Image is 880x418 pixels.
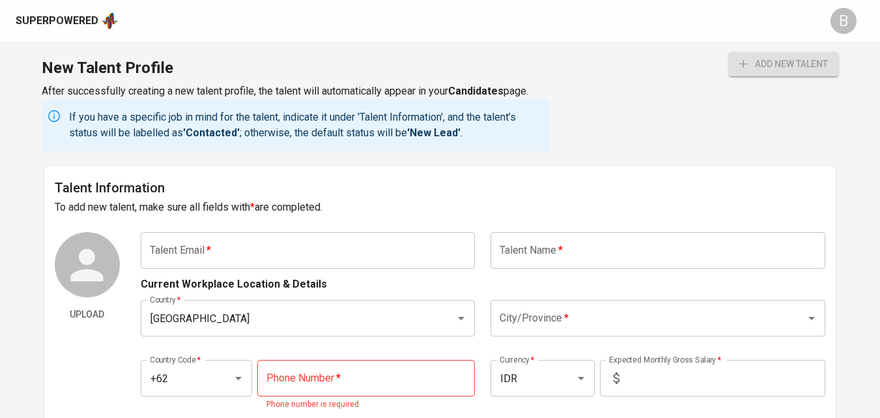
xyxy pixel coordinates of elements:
[55,303,120,327] button: Upload
[830,8,857,34] div: B
[141,276,327,292] p: Current Workplace Location & Details
[266,398,466,411] p: Phone number is required.
[69,110,545,141] p: If you have a specific job in mind for the talent, indicate it under 'Talent Information', and th...
[16,14,98,29] div: Superpowered
[183,127,240,139] b: 'Contacted'
[229,369,248,387] button: Open
[42,52,550,83] h1: New Talent Profile
[572,369,590,387] button: Open
[60,306,115,323] span: Upload
[729,52,838,76] button: add new talent
[101,11,119,31] img: app logo
[739,56,828,72] span: add new talent
[55,198,826,216] h6: To add new talent, make sure all fields with are completed.
[407,127,461,139] b: 'New Lead'
[729,52,838,76] div: Almost there! Once you've completed all the fields marked with * under 'Talent Information', you'...
[448,85,504,97] b: Candidates
[16,11,119,31] a: Superpoweredapp logo
[55,177,826,198] h6: Talent Information
[42,83,550,99] p: After successfully creating a new talent profile, the talent will automatically appear in your page.
[802,309,821,327] button: Open
[452,309,470,327] button: Open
